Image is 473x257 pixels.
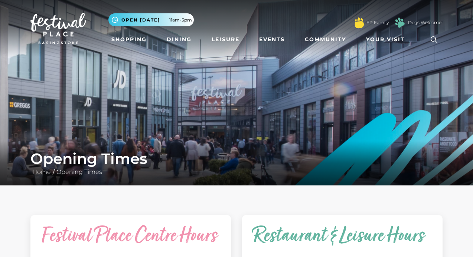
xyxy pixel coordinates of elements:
a: Leisure [209,33,242,46]
img: Festival Place Logo [30,13,86,44]
a: Community [302,33,349,46]
a: Dogs Welcome! [408,19,443,26]
button: Open [DATE] 11am-5pm [108,13,194,26]
a: Dining [164,33,195,46]
a: Your Visit [363,33,411,46]
a: Shopping [108,33,150,46]
div: / [25,150,448,177]
a: Home [30,168,53,175]
span: Open [DATE] [121,17,160,23]
a: Events [256,33,288,46]
span: Your Visit [366,36,405,43]
a: Opening Times [55,168,104,175]
a: FP Family [366,19,389,26]
span: 11am-5pm [169,17,192,23]
h1: Opening Times [30,150,443,168]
